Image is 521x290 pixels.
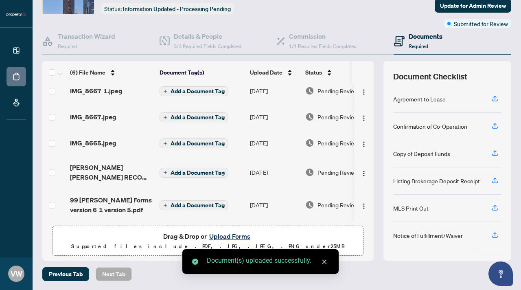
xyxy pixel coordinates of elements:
img: Document Status [305,168,314,177]
span: plus [163,171,167,175]
button: Next Tab [96,267,132,281]
button: Previous Tab [42,267,89,281]
div: Notice of Fulfillment/Waiver [393,231,463,240]
span: Drag & Drop orUpload FormsSupported files include .PDF, .JPG, .JPEG, .PNG under25MB [53,226,363,256]
img: Logo [361,203,367,209]
div: Agreement to Lease [393,94,446,103]
button: Logo [357,136,370,149]
button: Add a Document Tag [160,167,228,178]
div: Document(s) uploaded successfully. [207,256,329,266]
div: Confirmation of Co-Operation [393,122,467,131]
span: Add a Document Tag [171,114,225,120]
span: IMG_8667 1.jpeg [70,86,123,96]
img: Document Status [305,86,314,95]
span: [PERSON_NAME] [PERSON_NAME] RECO forms.pdf [70,163,153,182]
button: Add a Document Tag [160,168,228,178]
span: (6) File Name [70,68,105,77]
button: Logo [357,110,370,123]
span: VW [11,268,22,279]
span: Pending Review [317,138,358,147]
span: Status [305,68,322,77]
h4: Details & People [174,31,241,41]
button: Add a Document Tag [160,200,228,210]
span: IMG_8665.jpeg [70,138,116,148]
img: Logo [361,141,367,147]
h4: Documents [409,31,442,41]
img: Logo [361,170,367,177]
span: Add a Document Tag [171,88,225,94]
span: Pending Review [317,86,358,95]
button: Open asap [488,261,513,286]
span: plus [163,141,167,145]
p: Supported files include .PDF, .JPG, .JPEG, .PNG under 25 MB [57,242,359,251]
span: Upload Date [250,68,282,77]
button: Logo [357,166,370,179]
span: Pending Review [317,112,358,121]
span: 3/3 Required Fields Completed [174,43,241,49]
span: 99 [PERSON_NAME] Forms version 6 1 version 5.pdf [70,195,153,215]
button: Add a Document Tag [160,138,228,149]
span: plus [163,89,167,93]
div: Status: [101,3,234,14]
th: (6) File Name [67,61,156,84]
th: Document Tag(s) [156,61,247,84]
th: Upload Date [247,61,302,84]
button: Logo [357,84,370,97]
img: Document Status [305,112,314,121]
img: logo [7,12,26,17]
td: [DATE] [247,130,302,156]
button: Add a Document Tag [160,138,228,148]
img: Document Status [305,200,314,209]
h4: Commission [289,31,357,41]
span: Information Updated - Processing Pending [123,5,231,13]
button: Add a Document Tag [160,86,228,97]
h4: Transaction Wizard [58,31,115,41]
td: [DATE] [247,104,302,130]
span: IMG_8667.jpeg [70,112,116,122]
a: Close [320,257,329,266]
img: Logo [361,89,367,95]
span: check-circle [192,259,198,265]
span: 1/1 Required Fields Completed [289,43,357,49]
img: Logo [361,115,367,121]
button: Add a Document Tag [160,200,228,211]
span: Required [409,43,428,49]
img: Document Status [305,138,314,147]
span: Add a Document Tag [171,141,225,146]
span: Add a Document Tag [171,202,225,208]
span: Submitted for Review [454,19,508,28]
th: Status [302,61,371,84]
span: Required [58,43,77,49]
td: [DATE] [247,78,302,104]
span: Drag & Drop or [163,231,253,242]
span: Pending Review [317,200,358,209]
div: Listing Brokerage Deposit Receipt [393,176,480,185]
span: plus [163,203,167,207]
span: close [322,259,327,265]
span: Add a Document Tag [171,170,225,176]
button: Upload Forms [207,231,253,242]
div: Copy of Deposit Funds [393,149,450,158]
span: plus [163,115,167,119]
td: [DATE] [247,189,302,221]
span: Document Checklist [393,71,467,82]
button: Logo [357,198,370,211]
div: MLS Print Out [393,204,429,213]
button: Add a Document Tag [160,112,228,123]
td: [DATE] [247,156,302,189]
span: Pending Review [317,168,358,177]
button: Add a Document Tag [160,86,228,96]
span: Previous Tab [49,268,83,281]
button: Add a Document Tag [160,112,228,122]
